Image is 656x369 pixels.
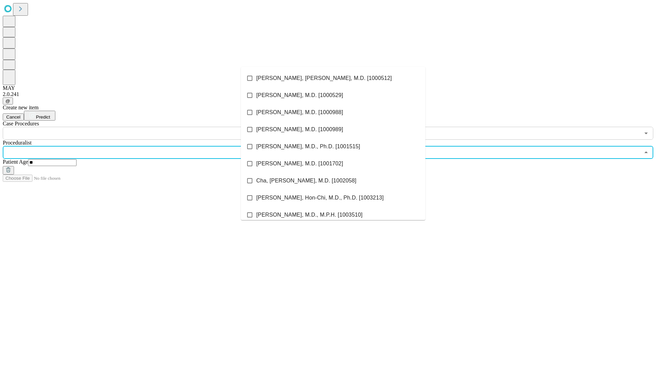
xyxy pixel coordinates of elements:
[256,211,363,219] span: [PERSON_NAME], M.D., M.P.H. [1003510]
[3,159,28,165] span: Patient Age
[256,160,343,168] span: [PERSON_NAME], M.D. [1001702]
[256,194,384,202] span: [PERSON_NAME], Hon-Chi, M.D., Ph.D. [1003213]
[256,142,360,151] span: [PERSON_NAME], M.D., Ph.D. [1001515]
[256,74,392,82] span: [PERSON_NAME], [PERSON_NAME], M.D. [1000512]
[3,105,39,110] span: Create new item
[3,97,13,105] button: @
[3,113,24,121] button: Cancel
[3,121,39,126] span: Scheduled Procedure
[256,125,343,134] span: [PERSON_NAME], M.D. [1000989]
[36,114,50,120] span: Predict
[641,128,651,138] button: Open
[256,177,356,185] span: Cha, [PERSON_NAME], M.D. [1002058]
[256,108,343,117] span: [PERSON_NAME], M.D. [1000988]
[24,111,55,121] button: Predict
[3,140,31,146] span: Proceduralist
[641,148,651,157] button: Close
[256,91,343,99] span: [PERSON_NAME], M.D. [1000529]
[6,114,20,120] span: Cancel
[3,85,653,91] div: MAY
[5,98,10,104] span: @
[3,91,653,97] div: 2.0.241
